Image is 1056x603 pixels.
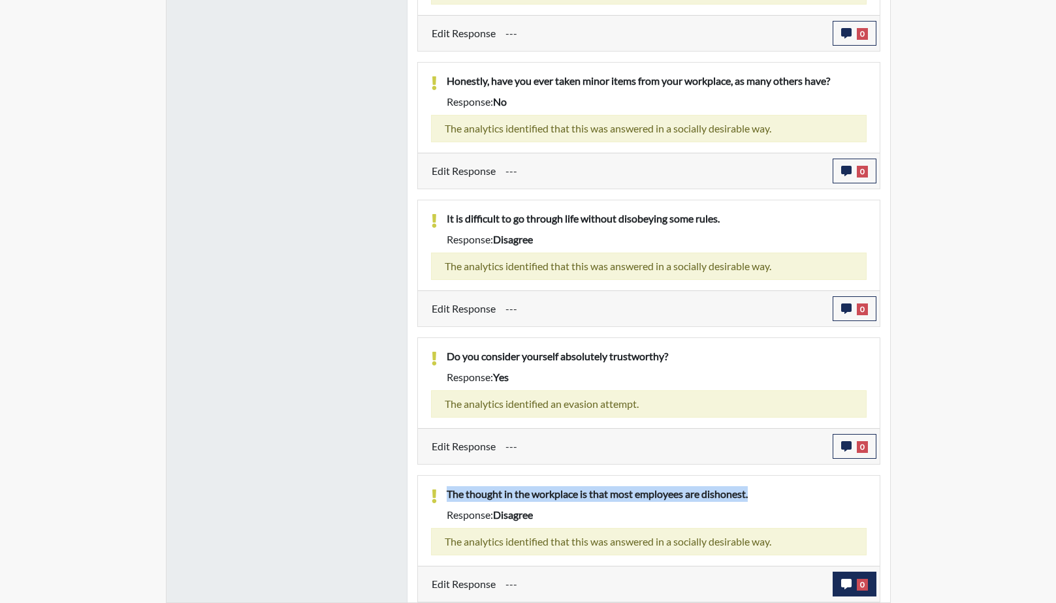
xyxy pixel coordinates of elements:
button: 0 [833,296,876,321]
button: 0 [833,572,876,596]
span: disagree [493,233,533,245]
p: Honestly, have you ever taken minor items from your workplace, as many others have? [447,73,867,89]
div: Update the test taker's response, the change might impact the score [496,572,833,596]
p: Do you consider yourself absolutely trustworthy? [447,348,867,364]
div: Response: [437,507,876,523]
button: 0 [833,159,876,183]
button: 0 [833,434,876,459]
span: 0 [857,28,868,40]
div: Update the test taker's response, the change might impact the score [496,21,833,46]
span: 0 [857,441,868,453]
label: Edit Response [432,572,496,596]
p: It is difficult to go through life without disobeying some rules. [447,211,867,226]
span: 0 [857,166,868,178]
label: Edit Response [432,159,496,183]
span: 0 [857,303,868,315]
div: The analytics identified an evasion attempt. [431,390,867,418]
label: Edit Response [432,434,496,459]
p: The thought in the workplace is that most employees are dishonest. [447,486,867,502]
div: The analytics identified that this was answered in a socially desirable way. [431,528,867,555]
label: Edit Response [432,296,496,321]
div: Response: [437,232,876,247]
div: Update the test taker's response, the change might impact the score [496,434,833,459]
button: 0 [833,21,876,46]
div: Update the test taker's response, the change might impact the score [496,296,833,321]
span: 0 [857,579,868,591]
span: disagree [493,508,533,521]
span: no [493,95,507,108]
div: Response: [437,94,876,110]
div: The analytics identified that this was answered in a socially desirable way. [431,253,867,280]
span: yes [493,371,509,383]
div: Response: [437,369,876,385]
div: Update the test taker's response, the change might impact the score [496,159,833,183]
label: Edit Response [432,21,496,46]
div: The analytics identified that this was answered in a socially desirable way. [431,115,867,142]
